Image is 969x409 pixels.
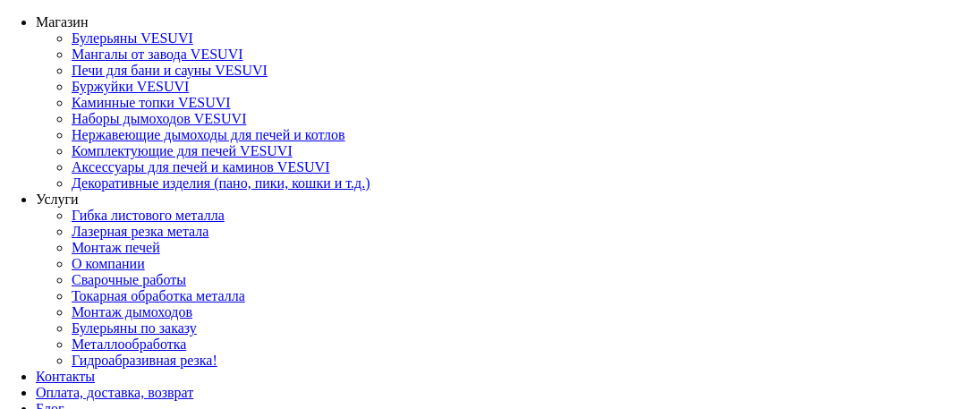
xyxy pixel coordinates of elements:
[72,79,189,94] a: Буржуйки VESUVI
[36,192,969,208] div: Услуги
[72,256,145,271] a: О компании
[72,159,329,175] a: Аксессуары для печей и каминов VESUVI
[72,208,225,223] a: Гибка листового металла
[36,14,969,30] div: Магазин
[72,304,192,320] a: Монтаж дымоходов
[72,240,160,255] a: Монтаж печей
[72,30,193,46] a: Булерьяны VESUVI
[72,288,245,303] a: Токарная обработка металла
[72,175,370,191] a: Декоративные изделия (пано, пики, кошки и т.д.)
[72,337,186,352] a: Металлообработка
[72,47,243,62] a: Мангалы от завода VESUVI
[72,95,231,110] a: Каминные топки VESUVI
[72,111,246,126] a: Наборы дымоходов VESUVI
[36,385,193,400] a: Оплата, доставка, возврат
[72,353,217,368] a: Гидроабразивная резка!
[72,320,197,336] a: Булерьяны по заказу
[72,224,208,239] a: Лазерная резка метала
[36,369,95,384] a: Контакты
[72,272,186,287] a: Сварочные работы
[72,63,268,78] a: Печи для бани и сауны VESUVI
[72,127,345,142] a: Нержавеющие дымоходы для печей и котлов
[72,143,293,158] a: Комплектующие для печей VESUVI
